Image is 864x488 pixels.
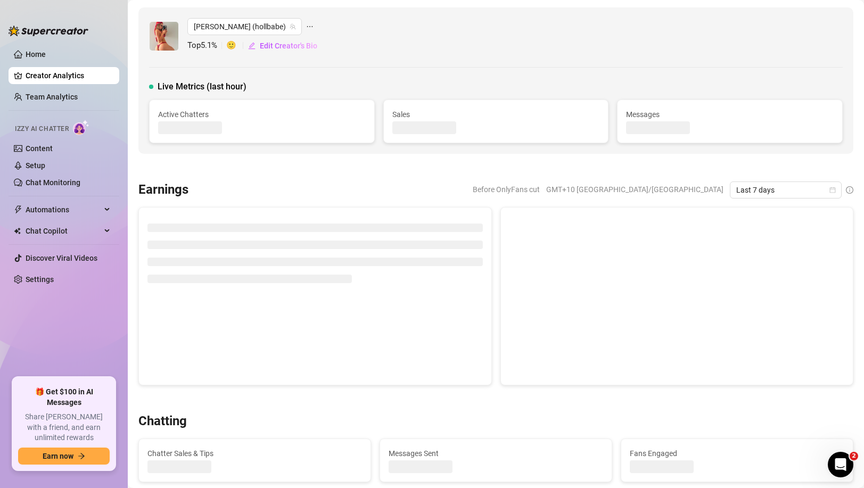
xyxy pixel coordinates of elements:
[26,161,45,170] a: Setup
[26,275,54,284] a: Settings
[187,39,226,52] span: Top 5.1 %
[158,109,366,120] span: Active Chatters
[26,50,46,59] a: Home
[736,182,835,198] span: Last 7 days
[850,452,858,460] span: 2
[18,387,110,408] span: 🎁 Get $100 in AI Messages
[147,448,362,459] span: Chatter Sales & Tips
[248,37,318,54] button: Edit Creator's Bio
[14,227,21,235] img: Chat Copilot
[626,109,834,120] span: Messages
[194,19,295,35] span: holly (hollbabe)
[138,413,187,430] h3: Chatting
[26,201,101,218] span: Automations
[846,186,853,194] span: info-circle
[43,452,73,460] span: Earn now
[260,42,317,50] span: Edit Creator's Bio
[26,254,97,262] a: Discover Viral Videos
[78,452,85,460] span: arrow-right
[828,452,853,477] iframe: Intercom live chat
[389,448,603,459] span: Messages Sent
[15,124,69,134] span: Izzy AI Chatter
[248,42,256,49] span: edit
[829,187,836,193] span: calendar
[473,181,540,197] span: Before OnlyFans cut
[26,178,80,187] a: Chat Monitoring
[26,67,111,84] a: Creator Analytics
[158,80,246,93] span: Live Metrics (last hour)
[306,18,314,35] span: ellipsis
[26,93,78,101] a: Team Analytics
[630,448,844,459] span: Fans Engaged
[138,181,188,198] h3: Earnings
[392,109,600,120] span: Sales
[26,144,53,153] a: Content
[290,23,296,30] span: team
[546,181,723,197] span: GMT+10 [GEOGRAPHIC_DATA]/[GEOGRAPHIC_DATA]
[14,205,22,214] span: thunderbolt
[18,448,110,465] button: Earn nowarrow-right
[26,222,101,239] span: Chat Copilot
[9,26,88,36] img: logo-BBDzfeDw.svg
[226,39,248,52] span: 🙂
[150,22,178,51] img: holly
[18,412,110,443] span: Share [PERSON_NAME] with a friend, and earn unlimited rewards
[73,120,89,135] img: AI Chatter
